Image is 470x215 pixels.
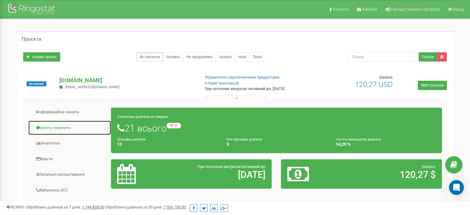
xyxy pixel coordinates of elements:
[227,142,327,147] h4: 3
[82,205,104,209] u: 1 744 838,00
[22,37,41,42] h5: Проєкти
[65,85,120,89] span: [EMAIL_ADDRESS][DOMAIN_NAME]
[28,120,111,135] a: Центр звернень
[348,52,419,62] input: Пошук
[362,7,378,12] span: Кабінет
[183,52,216,62] a: Не продовжені
[28,198,111,213] a: Наскрізна аналітика
[235,52,250,62] a: Нові
[340,170,436,180] h2: 120,27 $
[227,137,262,141] small: Без відповіді дзвінків
[422,164,436,169] span: Баланс
[163,52,183,62] a: Активні
[59,76,194,84] p: [DOMAIN_NAME]
[418,81,447,90] a: Refill balance
[26,205,104,209] span: Оброблено дзвінків за 7 днів :
[117,137,146,141] small: Цільових дзвінків
[28,105,111,120] a: Інформаційна панель
[163,205,186,209] u: 7 556 750,00
[117,142,217,147] h4: 12
[6,205,25,209] span: 99,989%
[27,81,46,86] span: Активний
[449,180,464,195] div: Open Intercom Messenger
[197,164,265,169] span: При поточних витратах активний до
[28,152,111,167] a: Кошти
[28,136,111,151] a: Аналiтика
[216,52,235,62] a: Архівні
[336,142,436,147] h4: 14,29 %
[379,75,393,80] span: Баланс
[117,115,168,119] small: Статистика дзвінків за тиждень
[336,137,381,141] small: Частка пропущених дзвінків
[333,7,349,12] span: Клієнти
[355,80,393,89] span: 120,27 USD
[453,7,464,12] span: Вихід
[391,7,440,12] span: Налаштування профілю
[205,86,303,92] p: При поточних витратах активний до: [DATE]
[117,123,436,133] h1: 21 всього
[249,52,265,62] a: Тріал
[205,75,280,80] a: Управління підключеними продуктами
[419,52,437,62] button: Пошук
[170,170,265,180] h2: [DATE]
[28,167,111,182] a: Загальні налаштування
[28,183,111,198] a: Віртуальна АТС
[105,205,186,209] span: Оброблено дзвінків за 30 днів :
[205,81,239,85] a: Історія транзакцій
[167,123,181,128] small: -10
[136,52,163,62] a: Всі проєкти
[8,2,57,17] img: Ringostat Logo
[23,52,60,62] a: Новий проєкт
